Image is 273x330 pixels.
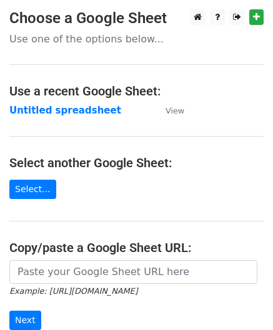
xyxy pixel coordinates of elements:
p: Use one of the options below... [9,32,264,46]
h4: Select another Google Sheet: [9,155,264,170]
h4: Copy/paste a Google Sheet URL: [9,240,264,255]
small: View [166,106,184,115]
small: Example: [URL][DOMAIN_NAME] [9,286,137,296]
h4: Use a recent Google Sheet: [9,84,264,99]
h3: Choose a Google Sheet [9,9,264,27]
a: View [153,105,184,116]
input: Next [9,311,41,330]
a: Select... [9,180,56,199]
a: Untitled spreadsheet [9,105,121,116]
input: Paste your Google Sheet URL here [9,260,257,284]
